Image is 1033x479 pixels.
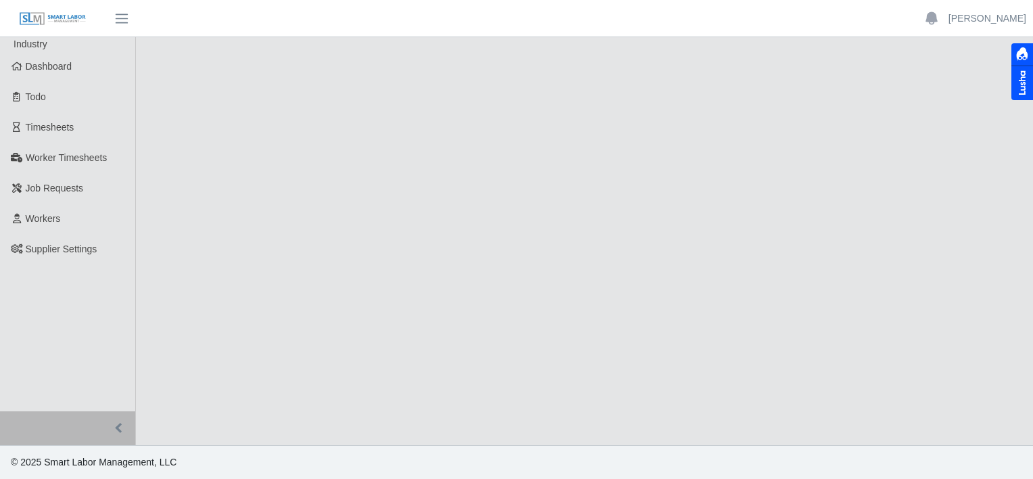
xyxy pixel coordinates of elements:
span: Supplier Settings [26,244,97,254]
span: Timesheets [26,122,74,133]
span: Todo [26,91,46,102]
span: Workers [26,213,61,224]
span: Worker Timesheets [26,152,107,163]
span: Job Requests [26,183,84,193]
img: SLM Logo [19,12,87,26]
span: Industry [14,39,47,49]
span: © 2025 Smart Labor Management, LLC [11,457,176,467]
a: [PERSON_NAME] [948,12,1026,26]
span: Dashboard [26,61,72,72]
